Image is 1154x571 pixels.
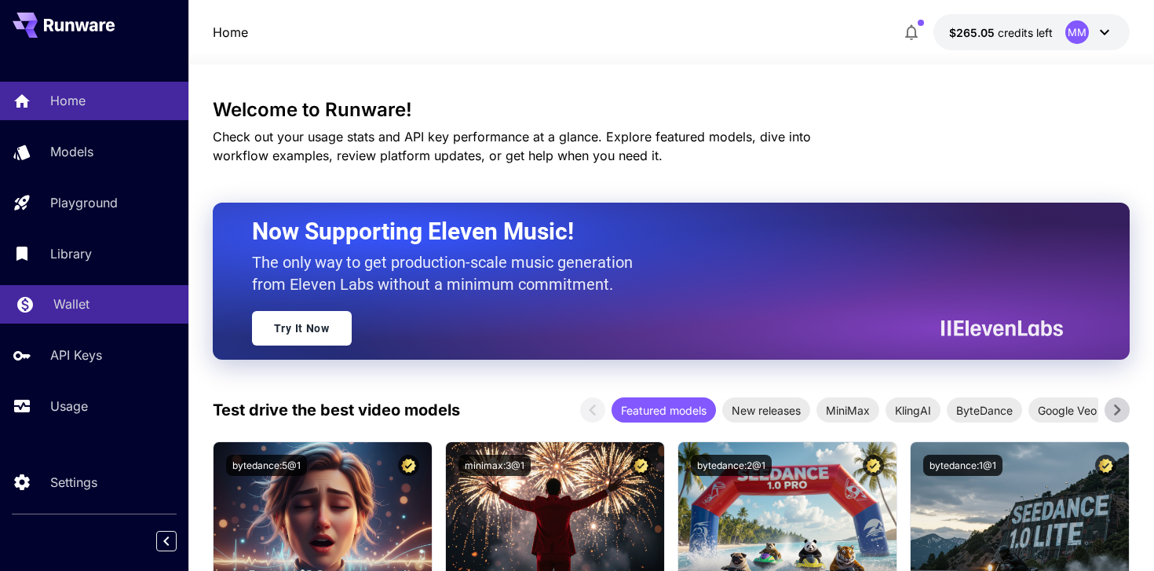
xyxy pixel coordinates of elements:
[933,14,1130,50] button: $265.04934MM
[53,295,89,313] p: Wallet
[213,398,460,422] p: Test drive the best video models
[998,26,1053,39] span: credits left
[816,402,879,419] span: MiniMax
[252,251,645,295] p: The only way to get production-scale music generation from Eleven Labs without a minimum commitment.
[1028,397,1106,423] div: Google Veo
[949,26,998,39] span: $265.05
[691,455,772,476] button: bytedance:2@1
[1028,402,1106,419] span: Google Veo
[1095,455,1116,476] button: Certified Model – Vetted for best performance and includes a commercial license.
[923,455,1002,476] button: bytedance:1@1
[458,455,531,476] button: minimax:3@1
[50,346,102,364] p: API Keys
[226,455,307,476] button: bytedance:5@1
[947,397,1022,423] div: ByteDance
[50,473,97,492] p: Settings
[886,402,940,419] span: KlingAI
[168,527,188,555] div: Collapse sidebar
[50,91,86,110] p: Home
[252,217,1052,247] h2: Now Supporting Eleven Music!
[886,397,940,423] div: KlingAI
[722,402,810,419] span: New releases
[1065,20,1089,44] div: MM
[630,455,652,476] button: Certified Model – Vetted for best performance and includes a commercial license.
[252,311,352,346] a: Try It Now
[947,402,1022,419] span: ByteDance
[863,455,884,476] button: Certified Model – Vetted for best performance and includes a commercial license.
[50,397,88,415] p: Usage
[398,455,419,476] button: Certified Model – Vetted for best performance and includes a commercial license.
[949,24,1053,41] div: $265.04934
[213,23,248,42] nav: breadcrumb
[50,193,118,212] p: Playground
[213,99,1130,121] h3: Welcome to Runware!
[50,142,93,161] p: Models
[816,397,879,423] div: MiniMax
[722,397,810,423] div: New releases
[612,402,716,419] span: Featured models
[50,244,92,263] p: Library
[213,129,811,163] span: Check out your usage stats and API key performance at a glance. Explore featured models, dive int...
[612,397,716,423] div: Featured models
[156,531,177,551] button: Collapse sidebar
[213,23,248,42] a: Home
